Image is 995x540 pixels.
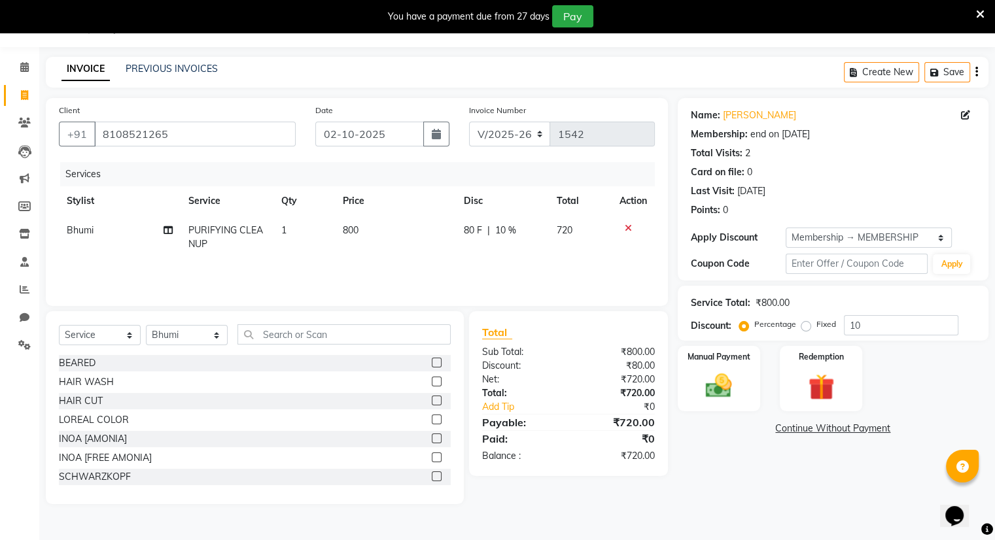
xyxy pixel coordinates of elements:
label: Redemption [799,351,844,363]
span: Total [482,326,512,339]
span: PURIFYING CLEANUP [188,224,263,250]
th: Price [335,186,456,216]
div: Sub Total: [472,345,568,359]
div: ₹800.00 [568,345,665,359]
input: Enter Offer / Coupon Code [786,254,928,274]
label: Invoice Number [469,105,526,116]
div: Services [60,162,665,186]
input: Search or Scan [237,324,451,345]
th: Total [549,186,612,216]
div: HAIR WASH [59,375,114,389]
iframe: chat widget [940,488,982,527]
div: LOREAL COLOR [59,413,129,427]
div: Membership: [691,127,748,141]
div: INOA [FREE AMONIA] [59,451,152,465]
div: ₹0 [584,400,664,414]
div: Discount: [691,319,731,333]
div: Card on file: [691,165,744,179]
th: Qty [273,186,335,216]
div: Discount: [472,359,568,373]
span: 80 F [464,224,482,237]
th: Service [181,186,273,216]
div: Last Visit: [691,184,735,198]
th: Disc [456,186,549,216]
label: Manual Payment [688,351,750,363]
img: _gift.svg [800,371,843,403]
img: _cash.svg [697,371,740,401]
input: Search by Name/Mobile/Email/Code [94,122,296,146]
div: 2 [745,146,750,160]
div: Points: [691,203,720,217]
div: Service Total: [691,296,750,310]
div: Coupon Code [691,257,786,271]
a: Continue Without Payment [680,422,986,435]
div: SCHWARZKOPF [59,470,131,484]
a: [PERSON_NAME] [723,109,796,122]
div: You have a payment due from 27 days [388,10,550,24]
a: Add Tip [472,400,584,414]
span: 10 % [495,224,516,237]
label: Fixed [816,318,836,330]
div: ₹720.00 [568,449,665,463]
div: ₹80.00 [568,359,665,373]
div: Name: [691,109,720,122]
span: 720 [557,224,572,236]
div: Total: [472,386,568,400]
div: Apply Discount [691,231,786,245]
button: Save [924,62,970,82]
button: Create New [844,62,919,82]
div: ₹720.00 [568,386,665,400]
a: PREVIOUS INVOICES [126,63,218,75]
div: Balance : [472,449,568,463]
span: | [487,224,490,237]
div: Paid: [472,431,568,447]
div: Payable: [472,414,568,430]
span: Bhumi [67,224,94,236]
div: ₹720.00 [568,414,665,430]
button: Apply [933,254,970,274]
label: Client [59,105,80,116]
button: Pay [552,5,593,27]
div: end on [DATE] [750,127,810,141]
div: Net: [472,373,568,386]
div: [DATE] [737,184,765,198]
label: Date [315,105,333,116]
th: Stylist [59,186,181,216]
div: BEARED [59,356,96,370]
label: Percentage [754,318,796,330]
div: ₹720.00 [568,373,665,386]
button: +91 [59,122,96,146]
th: Action [612,186,655,216]
div: Total Visits: [691,146,742,160]
div: INOA [AMONIA] [59,432,127,446]
div: ₹0 [568,431,665,447]
a: INVOICE [61,58,110,81]
div: ₹800.00 [756,296,790,310]
span: 1 [281,224,287,236]
div: 0 [723,203,728,217]
div: HAIR CUT [59,394,103,408]
span: 800 [343,224,358,236]
div: 0 [747,165,752,179]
